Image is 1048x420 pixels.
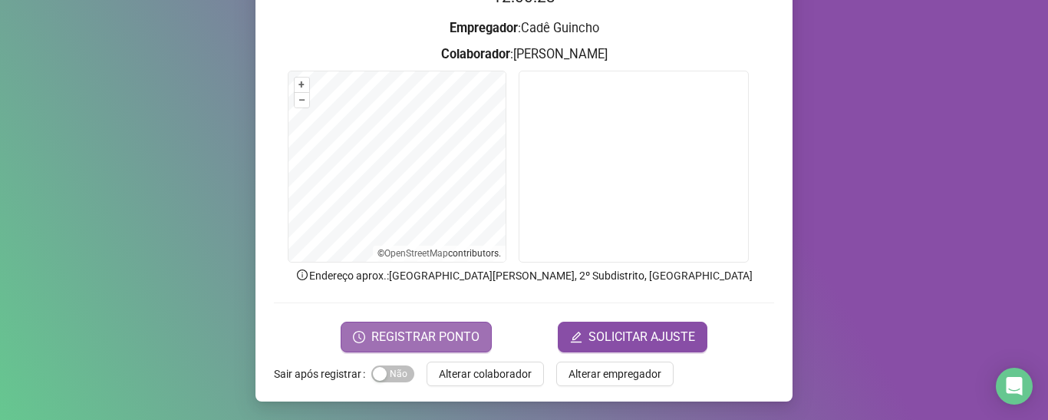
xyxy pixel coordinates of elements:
[558,322,707,352] button: editSOLICITAR AJUSTE
[439,365,532,382] span: Alterar colaborador
[274,45,774,64] h3: : [PERSON_NAME]
[556,362,674,386] button: Alterar empregador
[295,78,309,92] button: +
[371,328,480,346] span: REGISTRAR PONTO
[295,93,309,107] button: –
[570,331,582,343] span: edit
[295,268,309,282] span: info-circle
[384,248,448,259] a: OpenStreetMap
[341,322,492,352] button: REGISTRAR PONTO
[274,18,774,38] h3: : Cadê Guincho
[441,47,510,61] strong: Colaborador
[568,365,661,382] span: Alterar empregador
[588,328,695,346] span: SOLICITAR AJUSTE
[450,21,518,35] strong: Empregador
[274,267,774,284] p: Endereço aprox. : [GEOGRAPHIC_DATA][PERSON_NAME], 2º Subdistrito, [GEOGRAPHIC_DATA]
[353,331,365,343] span: clock-circle
[274,362,371,386] label: Sair após registrar
[427,362,544,386] button: Alterar colaborador
[996,368,1033,405] div: Open Intercom Messenger
[377,248,501,259] li: © contributors.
